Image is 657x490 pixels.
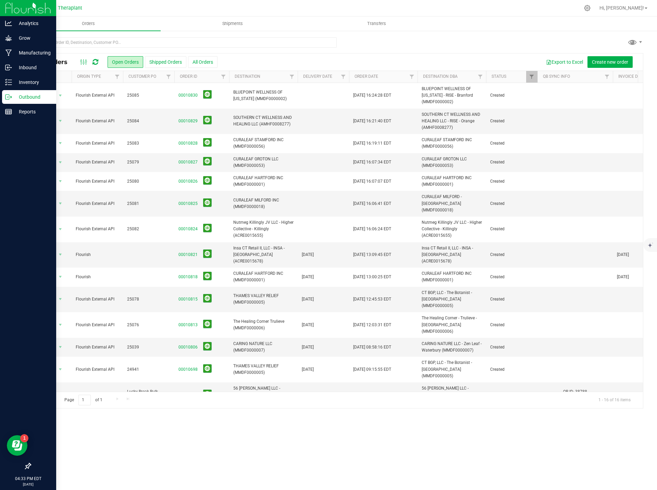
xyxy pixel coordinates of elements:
a: 00010806 [178,344,198,351]
span: select [56,342,65,352]
span: select [56,294,65,304]
span: Flourish [76,274,119,280]
a: Filter [338,71,349,83]
span: CURALEAF HARTFORD INC (MMDF0000001) [233,175,294,188]
span: CURALEAF MILFORD INC (MMDF0000018) [233,197,294,210]
span: Flourish External API [76,178,119,185]
span: Created [490,92,533,99]
a: Invoice Date [618,74,645,79]
span: Nutmeg Killingly JV LLC - Higher Collective - Killingly (ACRE0015655) [233,219,294,239]
span: [DATE] 09:15:55 EDT [353,366,391,373]
span: Theraplant [58,5,82,11]
span: Shipments [213,21,252,27]
span: select [56,158,65,167]
p: Inbound [12,63,53,72]
span: Create new order [592,59,628,65]
a: 00010698 [178,366,198,373]
p: Inventory [12,78,53,86]
span: select [56,91,65,100]
span: Created [490,344,533,351]
span: Hi, [PERSON_NAME]! [599,5,644,11]
span: CARING NATURE LLC (MMDF0000007) [233,341,294,354]
span: SOUTHERN CT WELLNESS AND HEALING LLC (AMHF0008277) [233,114,294,127]
a: 00010828 [178,140,198,147]
span: 25081 [127,200,170,207]
inline-svg: Grow [5,35,12,41]
a: Filter [218,71,229,83]
span: [DATE] 16:07:34 EDT [353,159,391,166]
span: [DATE] [302,366,314,373]
span: 1 - 16 of 16 items [593,395,636,405]
a: Filter [286,71,298,83]
span: 56 [PERSON_NAME] LLC - LUCKY BREAK CANNABIS - Bridgeport (ACFB0000056) [233,385,294,405]
a: Filter [163,71,174,83]
span: Created [490,140,533,147]
span: Nutmeg Killingly JV LLC - Higher Collective - Killingly (ACRE0015655) [422,219,482,239]
span: Flourish External API [76,159,119,166]
button: Open Orders [108,56,143,68]
span: CURALEAF HARTFORD INC (MMDF0000001) [422,175,482,188]
span: [DATE] 13:00:25 EDT [353,274,391,280]
span: select [56,176,65,186]
span: [DATE] [617,274,629,280]
a: Destination DBA [423,74,458,79]
span: Flourish External API [76,344,119,351]
button: Export to Excel [542,56,587,68]
span: select [56,116,65,126]
p: Outbound [12,93,53,101]
span: BLUEPOINT WELLNESS OF [US_STATE] - RISE - Branford (MMDF0000002) [422,86,482,106]
span: THAMES VALLEY RELIEF (MMDF0000005) [233,363,294,376]
input: Search Order ID, Destination, Customer PO... [30,37,337,48]
span: [DATE] 16:24:28 EDT [353,92,391,99]
span: [DATE] [302,344,314,351]
span: 24941 [127,366,170,373]
span: [DATE] 16:06:41 EDT [353,200,391,207]
span: Insa CT Retail II, LLC - INSA - [GEOGRAPHIC_DATA] (ACRE0015678) [422,245,482,265]
span: [DATE] 16:06:24 EDT [353,226,391,232]
inline-svg: Manufacturing [5,49,12,56]
a: Order Date [355,74,378,79]
a: Destination [235,74,260,79]
a: Shipments [161,16,305,31]
span: Created [490,159,533,166]
span: Lucky Break Bulk Distillate [127,389,170,402]
a: Orders [16,16,161,31]
span: SOUTHERN CT WELLNESS AND HEALING LLC - RISE - Orange (AMHF0008277) [422,111,482,131]
inline-svg: Inventory [5,79,12,86]
span: Page of 1 [59,395,108,405]
span: Transfers [358,21,395,27]
a: Filter [475,71,486,83]
a: Filter [406,71,418,83]
span: Flourish External API [76,322,119,328]
span: [DATE] 16:07:07 EDT [353,178,391,185]
span: Created [490,274,533,280]
button: Shipped Orders [145,56,186,68]
span: 25084 [127,118,170,124]
p: Grow [12,34,53,42]
input: 1 [78,395,91,405]
span: Created [490,178,533,185]
span: CARING NATURE LLC - Zen Leaf - Waterbury (MMDF0000007) [422,341,482,354]
p: 04:33 PM EDT [3,476,53,482]
span: [DATE] 12:45:53 EDT [353,296,391,303]
span: CURALEAF GROTON LLC (MMDF0000053) [233,156,294,169]
span: Created [490,366,533,373]
span: [DATE] [617,252,629,258]
span: 56 [PERSON_NAME] LLC - LUCKY BREAK CANNABIS - Bridgeport (ACFB0000056) [422,385,482,405]
span: select [56,224,65,234]
span: CURALEAF GROTON LLC (MMDF0000053) [422,156,482,169]
span: Created [490,296,533,303]
span: select [56,390,65,400]
button: Create new order [587,56,633,68]
p: Manufacturing [12,49,53,57]
a: 00010826 [178,178,198,185]
span: CURALEAF STAMFORD INC (MMDF0000056) [233,137,294,150]
span: Flourish External API [76,140,119,147]
span: select [56,250,65,259]
a: 00010824 [178,226,198,232]
span: CURALEAF STAMFORD INC (MMDF0000056) [422,137,482,150]
inline-svg: Reports [5,108,12,115]
inline-svg: Inbound [5,64,12,71]
a: Transfers [305,16,449,31]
